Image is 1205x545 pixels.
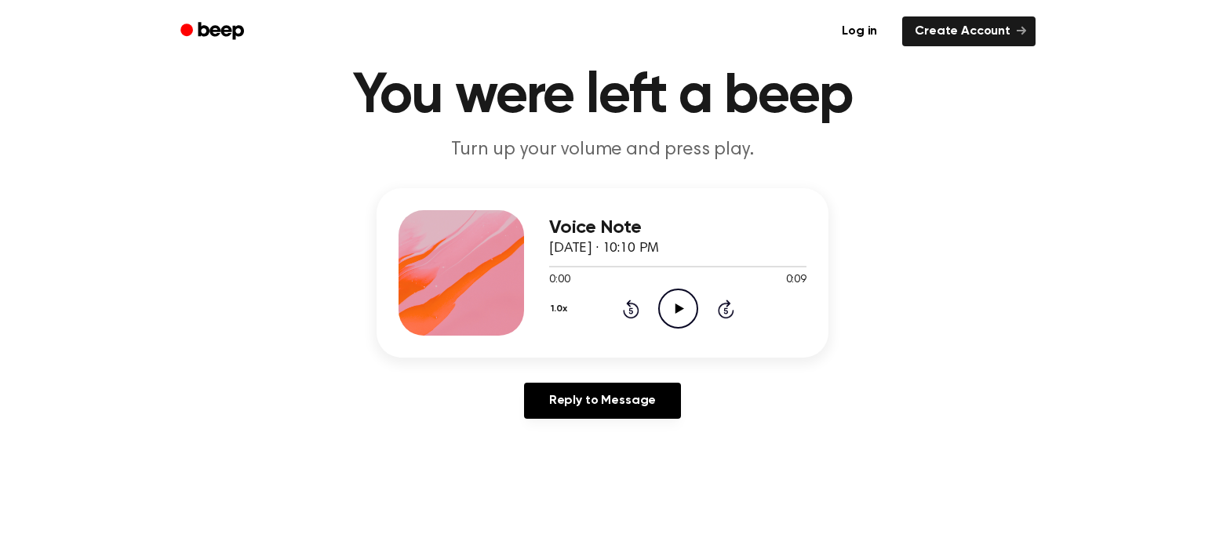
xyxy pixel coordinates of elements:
button: 1.0x [549,296,573,322]
h1: You were left a beep [201,68,1004,125]
span: 0:00 [549,272,570,289]
p: Turn up your volume and press play. [301,137,904,163]
a: Beep [169,16,258,47]
a: Create Account [902,16,1036,46]
span: 0:09 [786,272,806,289]
a: Log in [826,13,893,49]
a: Reply to Message [524,383,681,419]
span: [DATE] · 10:10 PM [549,242,659,256]
h3: Voice Note [549,217,806,238]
